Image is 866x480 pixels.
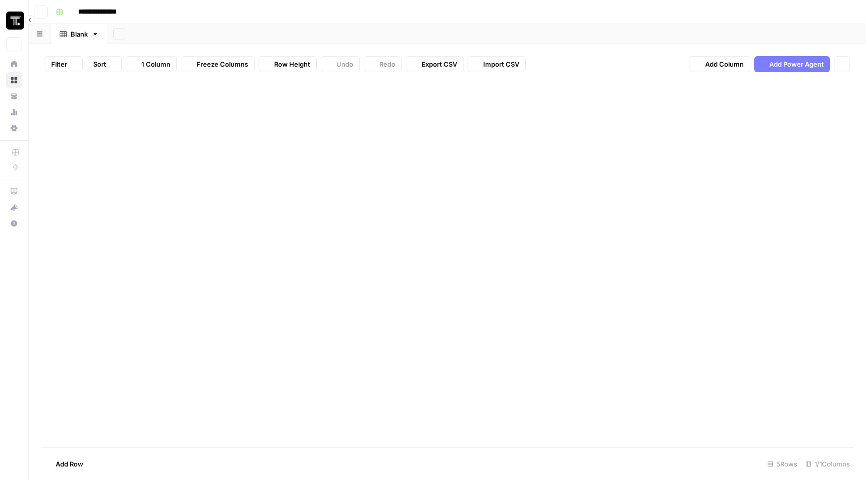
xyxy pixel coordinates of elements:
a: AirOps Academy [6,183,22,199]
span: Add Power Agent [769,59,824,69]
span: Import CSV [483,59,519,69]
img: Thoughtspot Logo [6,12,24,30]
div: Blank [71,29,88,39]
a: Blank [51,24,107,44]
button: What's new? [6,199,22,215]
span: Sort [93,59,106,69]
span: Redo [379,59,395,69]
button: Filter [45,56,83,72]
button: Sort [87,56,122,72]
a: Settings [6,120,22,136]
div: 1/1 Columns [801,456,854,472]
span: Row Height [274,59,310,69]
a: Home [6,56,22,72]
button: 1 Column [126,56,177,72]
button: Add Power Agent [754,56,830,72]
a: Browse [6,72,22,88]
span: Export CSV [421,59,457,69]
button: Redo [364,56,402,72]
span: Freeze Columns [196,59,248,69]
button: Undo [321,56,360,72]
button: Import CSV [468,56,526,72]
button: Workspace: Thoughtspot [6,8,22,33]
button: Add Column [690,56,750,72]
a: Usage [6,104,22,120]
div: 5 Rows [763,456,801,472]
button: Help + Support [6,215,22,231]
span: Add Row [56,459,83,469]
button: Row Height [259,56,317,72]
span: Undo [336,59,353,69]
span: 1 Column [141,59,170,69]
a: Your Data [6,88,22,104]
span: Add Column [705,59,744,69]
span: Filter [51,59,67,69]
button: Export CSV [406,56,464,72]
div: What's new? [7,200,22,215]
button: Add Row [41,456,89,472]
button: Freeze Columns [181,56,255,72]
